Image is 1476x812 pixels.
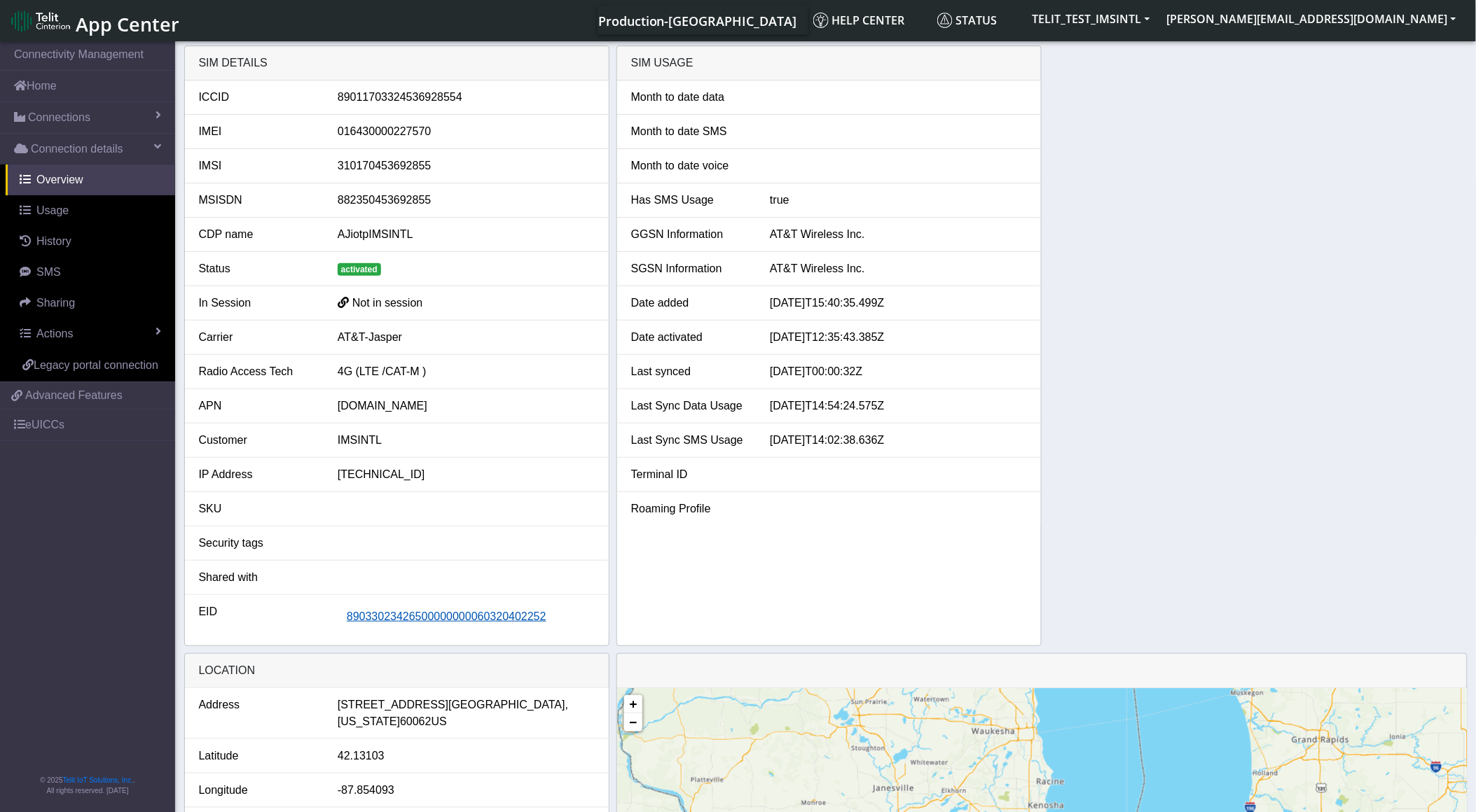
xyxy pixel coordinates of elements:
[621,123,759,140] div: Month to date SMS
[327,432,605,449] div: IMSINTL
[327,782,605,799] div: -87.854093
[76,11,179,37] span: App Center
[327,123,605,140] div: 016430000227570
[31,141,123,157] span: Connection details
[448,696,568,713] span: [GEOGRAPHIC_DATA],
[34,359,158,371] span: Legacy portal connection
[621,157,759,174] div: Month to date voice
[188,89,327,106] div: ICCID
[621,295,759,311] div: Date added
[25,387,123,404] span: Advanced Features
[188,535,327,552] div: Security tags
[621,500,759,517] div: Roaming Profile
[338,696,448,713] span: [STREET_ADDRESS]
[327,192,605,209] div: 882350453692855
[188,748,327,764] div: Latitude
[759,295,1037,311] div: [DATE]T15:40:35.499Z
[759,192,1037,209] div: true
[937,13,998,28] span: Status
[759,398,1037,414] div: [DATE]T14:54:24.575Z
[813,13,905,28] span: Help center
[327,748,605,764] div: 42.13103
[621,432,759,449] div: Last Sync SMS Usage
[1024,6,1159,31] button: TELIT_TEST_IMSINTL
[188,432,327,449] div: Customer
[338,263,381,276] span: activated
[327,89,605,106] div: 89011703324536928554
[937,13,953,28] img: status.svg
[338,713,400,730] span: [US_STATE]
[188,157,327,174] div: IMSI
[63,776,133,784] a: Telit IoT Solutions, Inc.
[1159,6,1465,31] button: [PERSON_NAME][EMAIL_ADDRESS][DOMAIN_NAME]
[932,6,1024,34] a: Status
[185,654,609,688] div: LOCATION
[188,466,327,483] div: IP Address
[598,13,797,29] span: Production-[GEOGRAPHIC_DATA]
[36,297,75,309] span: Sharing
[624,713,642,731] a: Zoom out
[759,329,1037,346] div: [DATE]T12:35:43.385Z
[185,46,609,80] div: SIM details
[621,89,759,106] div: Month to date data
[6,318,175,349] a: Actions
[621,192,759,209] div: Has SMS Usage
[327,226,605,243] div: AJiotpIMSINTL
[327,398,605,414] div: [DOMAIN_NAME]
[598,6,796,34] a: Your current platform instance
[327,157,605,174] div: 310170453692855
[188,363,327,380] div: Radio Access Tech
[36,204,69,216] span: Usage
[6,195,175,226] a: Usage
[188,226,327,243] div: CDP name
[36,235,71,247] span: History
[759,226,1037,243] div: AT&T Wireless Inc.
[621,466,759,483] div: Terminal ID
[621,260,759,277] div: SGSN Information
[621,398,759,414] div: Last Sync Data Usage
[352,297,423,309] span: Not in session
[759,260,1037,277] div: AT&T Wireless Inc.
[36,174,83,185] span: Overview
[6,164,175,195] a: Overview
[6,257,175,288] a: SMS
[327,363,605,380] div: 4G (LTE /CAT-M )
[6,226,175,257] a: History
[338,603,556,630] button: 89033023426500000000060320402252
[28,109,90,126] span: Connections
[188,603,327,630] div: EID
[621,363,759,380] div: Last synced
[624,695,642,713] a: Zoom in
[36,328,73,339] span: Actions
[188,500,327,517] div: SKU
[347,610,546,622] span: 89033023426500000000060320402252
[432,713,447,730] span: US
[808,6,932,34] a: Help center
[400,713,432,730] span: 60062
[36,266,61,278] span: SMS
[188,295,327,311] div: In Session
[327,466,605,483] div: [TECHNICAL_ID]
[188,398,327,414] div: APN
[188,329,327,346] div: Carrier
[11,6,177,36] a: App Center
[813,13,829,28] img: knowledge.svg
[327,329,605,346] div: AT&T-Jasper
[188,192,327,209] div: MSISDN
[11,10,70,32] img: logo-telit-cinterion-gw-new.png
[6,288,175,318] a: Sharing
[188,782,327,799] div: Longitude
[621,329,759,346] div: Date activated
[621,226,759,243] div: GGSN Information
[188,569,327,586] div: Shared with
[188,123,327,140] div: IMEI
[188,260,327,277] div: Status
[188,696,327,730] div: Address
[759,363,1037,380] div: [DATE]T00:00:32Z
[617,46,1041,80] div: SIM Usage
[759,432,1037,449] div: [DATE]T14:02:38.636Z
